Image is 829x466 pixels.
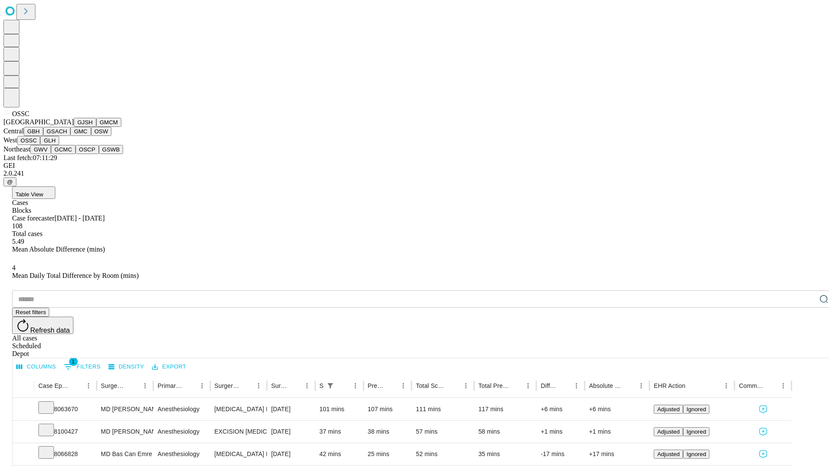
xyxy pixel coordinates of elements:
button: Menu [253,380,265,392]
button: Menu [522,380,534,392]
span: Mean Absolute Difference (mins) [12,246,105,253]
div: Primary Service [158,382,183,389]
div: 111 mins [416,398,470,420]
button: OSCP [76,145,99,154]
button: Export [150,360,188,374]
button: GLH [40,136,59,145]
button: OSW [91,127,112,136]
button: Menu [349,380,361,392]
button: Sort [337,380,349,392]
span: @ [7,179,13,185]
button: Menu [301,380,313,392]
button: Sort [686,380,698,392]
div: Anesthesiology [158,398,206,420]
div: Surgery Date [271,382,288,389]
button: Show filters [324,380,336,392]
div: Surgery Name [215,382,240,389]
div: 107 mins [368,398,408,420]
button: Menu [777,380,789,392]
div: GEI [3,162,826,170]
button: Menu [720,380,732,392]
div: +17 mins [589,443,645,465]
button: Menu [570,380,582,392]
span: Mean Daily Total Difference by Room (mins) [12,272,139,279]
div: 42 mins [320,443,359,465]
div: Anesthesiology [158,443,206,465]
div: [MEDICAL_DATA] RELEASE [215,443,263,465]
div: Comments [739,382,764,389]
button: Table View [12,186,55,199]
div: -17 mins [541,443,580,465]
button: Refresh data [12,317,73,334]
span: Ignored [687,451,706,457]
span: Last fetch: 07:11:29 [3,154,57,161]
button: GWV [30,145,51,154]
span: Adjusted [657,406,680,412]
div: 25 mins [368,443,408,465]
div: 8063670 [38,398,92,420]
div: MD [PERSON_NAME] [PERSON_NAME] Md [101,398,149,420]
div: +6 mins [589,398,645,420]
button: Ignored [683,450,709,459]
button: Sort [510,380,522,392]
div: +6 mins [541,398,580,420]
span: Adjusted [657,451,680,457]
span: Table View [16,191,43,198]
div: 37 mins [320,421,359,443]
button: OSSC [17,136,41,145]
span: Refresh data [30,327,70,334]
div: MD Bas Can Emre Md [101,443,149,465]
button: Menu [196,380,208,392]
button: Expand [17,402,30,417]
button: Sort [623,380,635,392]
div: Total Scheduled Duration [416,382,447,389]
span: [DATE] - [DATE] [54,214,104,222]
span: [GEOGRAPHIC_DATA] [3,118,74,126]
button: GMC [70,127,91,136]
div: [DATE] [271,421,311,443]
div: 58 mins [478,421,532,443]
div: EHR Action [654,382,685,389]
button: Sort [765,380,777,392]
button: @ [3,177,16,186]
button: GBH [24,127,43,136]
span: 108 [12,222,22,230]
span: Ignored [687,406,706,412]
button: Show filters [62,360,103,374]
span: West [3,136,17,144]
div: Predicted In Room Duration [368,382,385,389]
span: OSSC [12,110,29,117]
div: 117 mins [478,398,532,420]
button: Menu [139,380,151,392]
button: Adjusted [654,405,683,414]
button: Sort [448,380,460,392]
button: Expand [17,425,30,440]
span: Central [3,127,24,135]
button: Expand [17,447,30,462]
div: 8100427 [38,421,92,443]
button: Adjusted [654,450,683,459]
span: Ignored [687,428,706,435]
button: Menu [460,380,472,392]
div: 57 mins [416,421,470,443]
span: Case forecaster [12,214,54,222]
button: Menu [82,380,95,392]
button: GMCM [96,118,121,127]
button: Sort [240,380,253,392]
div: Surgeon Name [101,382,126,389]
button: Adjusted [654,427,683,436]
div: MD [PERSON_NAME] [PERSON_NAME] Md [101,421,149,443]
div: Scheduled In Room Duration [320,382,323,389]
button: Sort [558,380,570,392]
div: Anesthesiology [158,421,206,443]
span: 1 [69,357,78,366]
button: Density [106,360,146,374]
div: 2.0.241 [3,170,826,177]
div: Absolute Difference [589,382,622,389]
span: Northeast [3,145,30,153]
div: 8066828 [38,443,92,465]
div: 1 active filter [324,380,336,392]
button: Sort [289,380,301,392]
div: Difference [541,382,557,389]
div: +1 mins [541,421,580,443]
